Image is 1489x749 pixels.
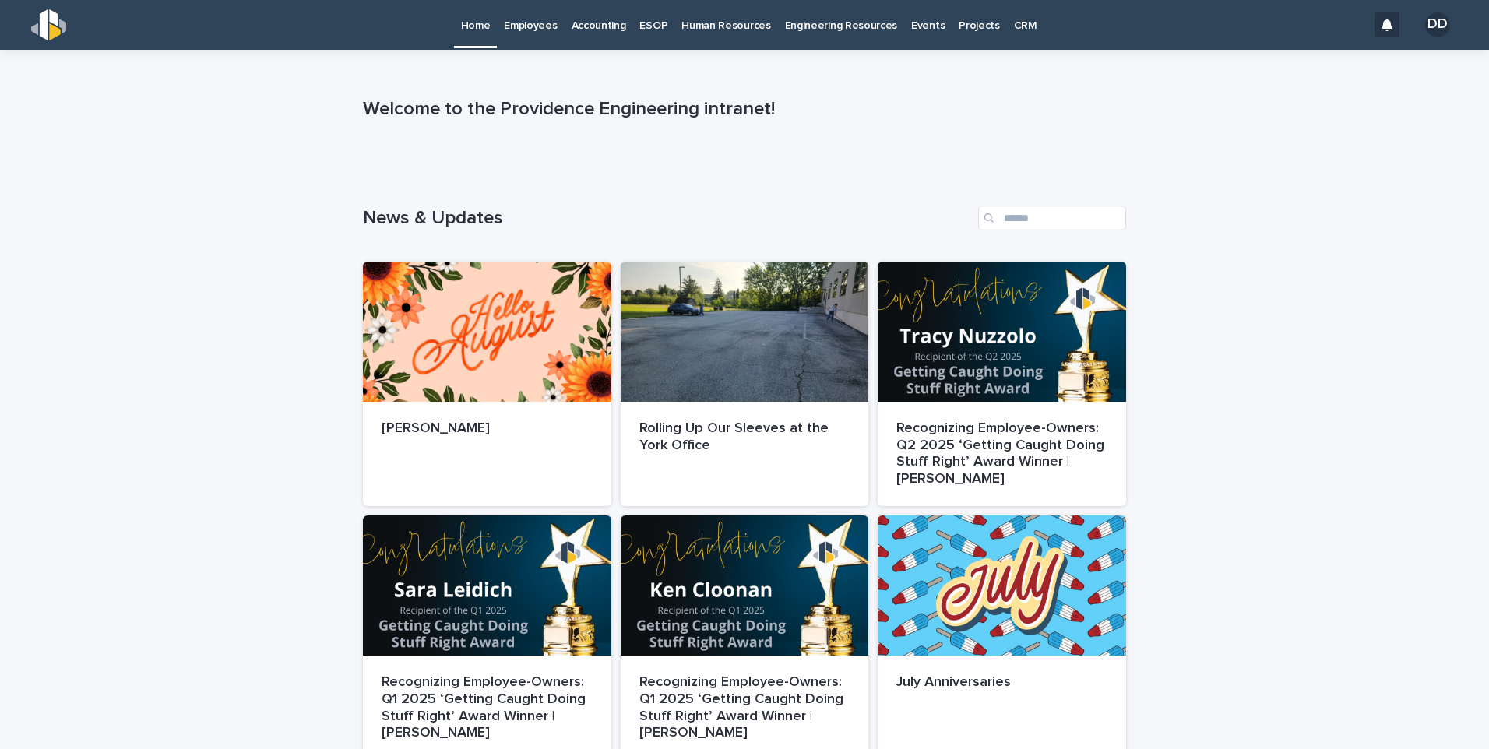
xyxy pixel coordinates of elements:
[896,420,1107,487] p: Recognizing Employee-Owners: Q2 2025 ‘Getting Caught Doing Stuff Right’ Award Winner | [PERSON_NAME]
[363,98,1120,121] p: Welcome to the Providence Engineering intranet!
[978,206,1126,230] input: Search
[621,262,869,506] a: Rolling Up Our Sleeves at the York Office
[1425,12,1450,37] div: DD
[363,207,972,230] h1: News & Updates
[382,674,593,741] p: Recognizing Employee-Owners: Q1 2025 ‘Getting Caught Doing Stuff Right’ Award Winner | [PERSON_NAME]
[896,674,1107,691] p: July Anniversaries
[639,674,850,741] p: Recognizing Employee-Owners: Q1 2025 ‘Getting Caught Doing Stuff Right’ Award Winner | [PERSON_NAME]
[639,420,850,454] p: Rolling Up Our Sleeves at the York Office
[363,262,611,506] a: [PERSON_NAME]
[31,9,66,40] img: s5b5MGTdWwFoU4EDV7nw
[878,262,1126,506] a: Recognizing Employee-Owners: Q2 2025 ‘Getting Caught Doing Stuff Right’ Award Winner | [PERSON_NAME]
[382,420,593,438] p: [PERSON_NAME]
